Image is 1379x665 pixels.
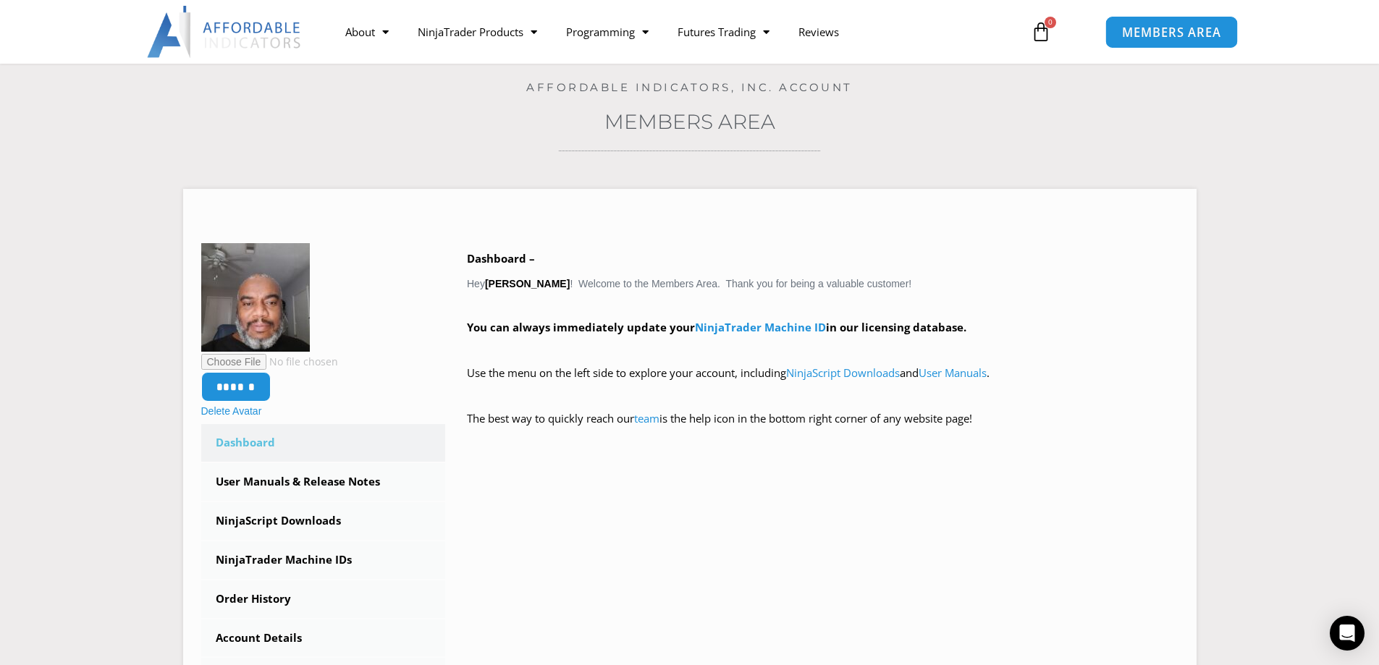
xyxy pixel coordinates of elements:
a: Delete Avatar [201,405,262,417]
a: Futures Trading [663,15,784,48]
a: NinjaTrader Machine IDs [201,541,446,579]
div: Open Intercom Messenger [1330,616,1365,651]
a: NinjaTrader Machine ID [695,320,826,334]
b: Dashboard – [467,251,535,266]
a: NinjaTrader Products [403,15,552,48]
a: About [331,15,403,48]
p: The best way to quickly reach our is the help icon in the bottom right corner of any website page! [467,409,1178,449]
nav: Menu [331,15,1014,48]
strong: [PERSON_NAME] [485,278,570,289]
a: Members Area [604,109,775,134]
a: Programming [552,15,663,48]
a: Dashboard [201,424,446,462]
a: team [634,411,659,425]
a: User Manuals [919,365,987,380]
span: 0 [1045,17,1056,28]
a: MEMBERS AREA [1105,15,1238,48]
img: Chris-150x150.jpg [201,243,310,352]
a: Account Details [201,619,446,657]
a: User Manuals & Release Notes [201,463,446,501]
a: Affordable Indicators, Inc. Account [526,80,853,94]
a: NinjaScript Downloads [786,365,900,380]
div: Hey ! Welcome to the Members Area. Thank you for being a valuable customer! [467,249,1178,449]
a: NinjaScript Downloads [201,502,446,540]
img: LogoAI | Affordable Indicators – NinjaTrader [147,6,303,58]
strong: You can always immediately update your in our licensing database. [467,320,966,334]
a: Reviews [784,15,853,48]
a: Order History [201,580,446,618]
a: 0 [1009,11,1073,53]
span: MEMBERS AREA [1122,26,1221,38]
p: Use the menu on the left side to explore your account, including and . [467,363,1178,404]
